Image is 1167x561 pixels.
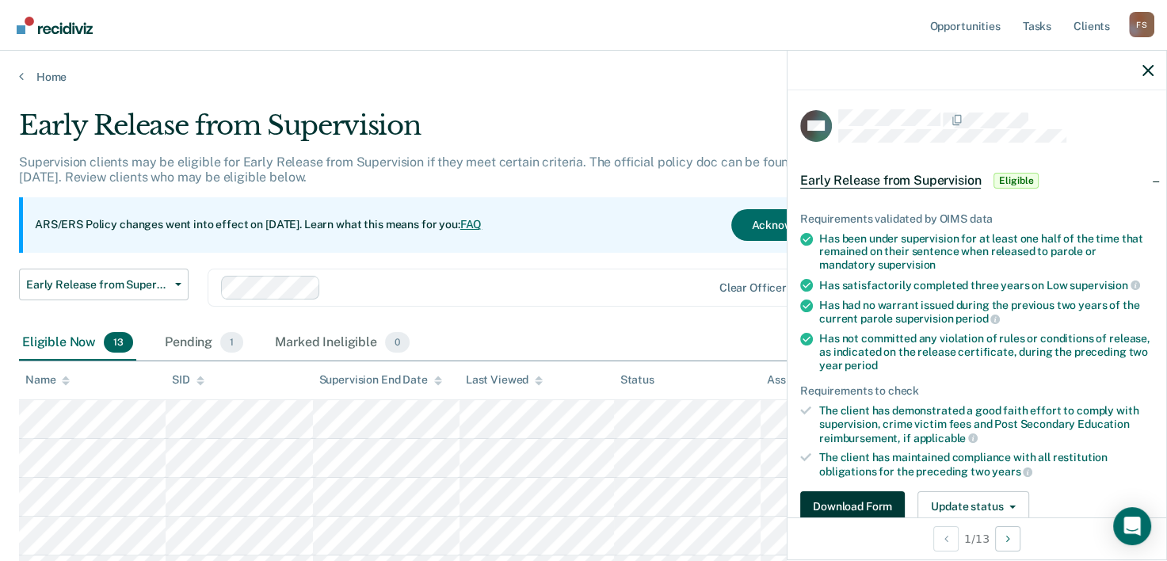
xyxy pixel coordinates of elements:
div: Last Viewed [466,373,543,387]
span: 13 [104,332,133,353]
span: Early Release from Supervision [26,278,169,292]
span: applicable [913,432,978,445]
span: supervision [1070,279,1139,292]
div: Early Release from Supervision [19,109,894,155]
div: Requirements validated by OIMS data [800,212,1154,226]
div: Supervision End Date [319,373,442,387]
button: Profile dropdown button [1129,12,1154,37]
div: Pending [162,326,246,361]
div: SID [172,373,204,387]
p: ARS/ERS Policy changes went into effect on [DATE]. Learn what this means for you: [35,217,482,233]
div: Open Intercom Messenger [1113,507,1151,545]
span: 1 [220,332,243,353]
span: Eligible [993,173,1039,189]
div: The client has demonstrated a good faith effort to comply with supervision, crime victim fees and... [819,404,1154,445]
div: Has satisfactorily completed three years on Low [819,278,1154,292]
span: years [992,465,1032,478]
span: 0 [385,332,410,353]
span: supervision [878,258,936,271]
span: Early Release from Supervision [800,173,981,189]
div: Early Release from SupervisionEligible [788,155,1166,206]
div: Has not committed any violation of rules or conditions of release, as indicated on the release ce... [819,332,1154,372]
button: Download Form [800,491,905,523]
div: The client has maintained compliance with all restitution obligations for the preceding two [819,451,1154,478]
div: Has been under supervision for at least one half of the time that remained on their sentence when... [819,232,1154,272]
a: FAQ [460,218,482,231]
button: Acknowledge & Close [731,209,882,241]
div: Status [620,373,654,387]
div: Eligible Now [19,326,136,361]
button: Previous Opportunity [933,526,959,551]
div: Name [25,373,70,387]
div: 1 / 13 [788,517,1166,559]
p: Supervision clients may be eligible for Early Release from Supervision if they meet certain crite... [19,155,873,185]
a: Home [19,70,1148,84]
div: Marked Ineligible [272,326,413,361]
div: Has had no warrant issued during the previous two years of the current parole supervision [819,299,1154,326]
span: period [955,312,1000,325]
div: Assigned to [767,373,841,387]
span: period [845,359,877,372]
button: Update status [917,491,1029,523]
button: Next Opportunity [995,526,1020,551]
img: Recidiviz [17,17,93,34]
div: Clear officers [719,281,792,295]
div: F S [1129,12,1154,37]
a: Navigate to form link [800,491,911,523]
div: Requirements to check [800,384,1154,398]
